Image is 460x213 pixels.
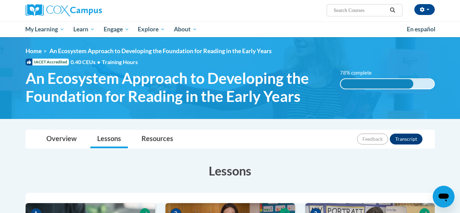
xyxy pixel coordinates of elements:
a: Overview [40,130,84,148]
a: Lessons [90,130,128,148]
a: Resources [135,130,180,148]
input: Search Courses [333,6,387,14]
a: Learn [69,21,99,37]
span: An Ecosystem Approach to Developing the Foundation for Reading in the Early Years [26,69,330,105]
span: Learn [73,25,95,33]
h3: Lessons [26,162,435,179]
div: Main menu [15,21,445,37]
a: Home [26,47,42,55]
a: Engage [99,21,134,37]
label: 78% complete [340,69,379,77]
span: IACET Accredited [26,59,69,65]
span: My Learning [25,25,64,33]
span: 0.40 CEUs [71,58,102,66]
button: Transcript [390,134,422,144]
span: Engage [104,25,129,33]
a: Cox Campus [26,4,155,16]
a: En español [402,22,440,36]
span: Explore [138,25,165,33]
span: An Ecosystem Approach to Developing the Foundation for Reading in the Early Years [49,47,272,55]
span: Training Hours [102,59,138,65]
span: About [174,25,197,33]
span: En español [407,26,435,33]
a: About [169,21,202,37]
button: Account Settings [414,4,435,15]
span: • [97,59,100,65]
div: 78% complete [341,79,413,89]
iframe: Button to launch messaging window [433,186,455,208]
a: Explore [133,21,169,37]
button: Feedback [357,134,388,144]
button: Search [387,6,398,14]
a: My Learning [21,21,69,37]
img: Cox Campus [26,4,102,16]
